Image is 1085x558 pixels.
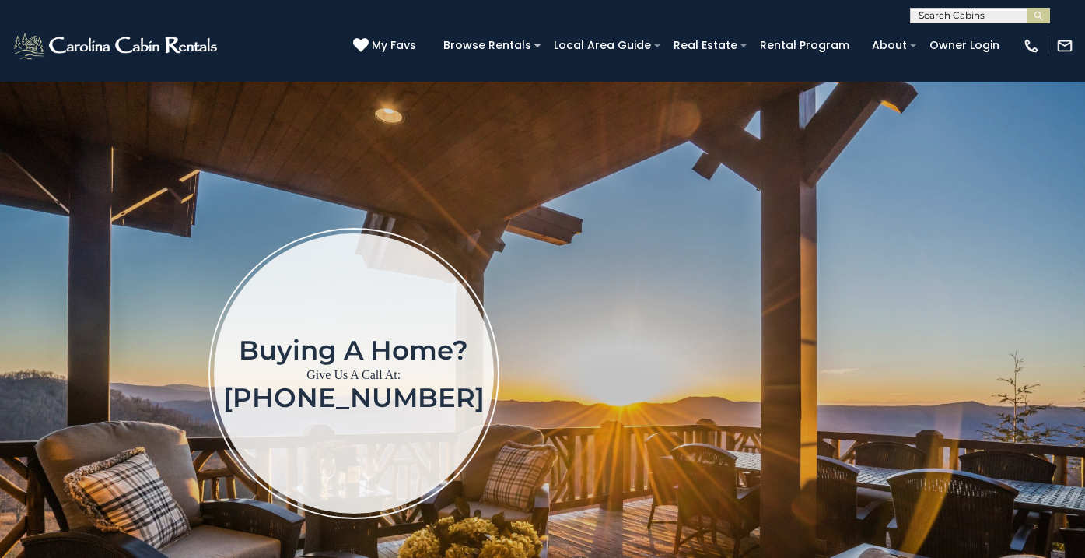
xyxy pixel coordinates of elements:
[223,381,485,414] a: [PHONE_NUMBER]
[1023,37,1040,54] img: phone-regular-white.png
[864,33,915,58] a: About
[752,33,857,58] a: Rental Program
[12,30,222,61] img: White-1-2.png
[666,33,745,58] a: Real Estate
[372,37,416,54] span: My Favs
[436,33,539,58] a: Browse Rentals
[223,364,485,386] p: Give Us A Call At:
[546,33,659,58] a: Local Area Guide
[353,37,420,54] a: My Favs
[1056,37,1073,54] img: mail-regular-white.png
[922,33,1007,58] a: Owner Login
[223,336,485,364] h1: Buying a home?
